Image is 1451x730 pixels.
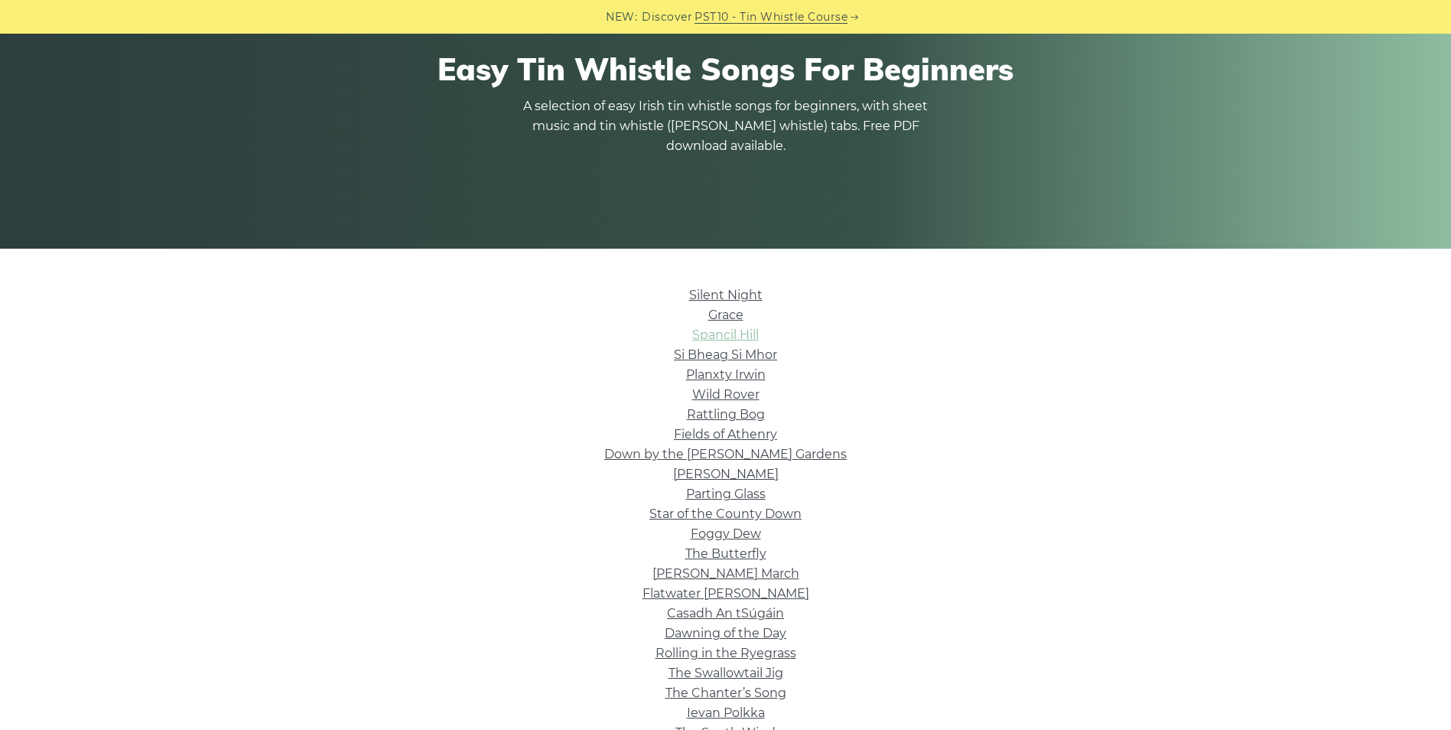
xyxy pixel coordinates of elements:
a: Fields of Athenry [674,427,777,442]
a: Spancil Hill [692,328,759,342]
a: Casadh An tSúgáin [667,606,784,621]
a: Si­ Bheag Si­ Mhor [674,347,777,362]
a: Ievan Polkka [687,706,765,720]
a: Parting Glass [686,487,766,501]
a: PST10 - Tin Whistle Course [695,8,848,26]
p: A selection of easy Irish tin whistle songs for beginners, with sheet music and tin whistle ([PER... [519,96,932,156]
a: Down by the [PERSON_NAME] Gardens [604,447,847,461]
a: [PERSON_NAME] [673,467,779,481]
a: Grace [708,308,743,322]
a: [PERSON_NAME] March [652,566,799,581]
h1: Easy Tin Whistle Songs For Beginners [294,51,1157,87]
a: The Swallowtail Jig [669,666,783,680]
a: Flatwater [PERSON_NAME] [643,586,809,601]
span: NEW: [606,8,637,26]
a: Silent Night [689,288,763,302]
a: Foggy Dew [691,526,761,541]
a: The Butterfly [685,546,766,561]
a: The Chanter’s Song [665,686,786,700]
a: Rolling in the Ryegrass [656,646,796,660]
a: Planxty Irwin [686,367,766,382]
a: Dawning of the Day [665,626,786,640]
span: Discover [642,8,692,26]
a: Star of the County Down [649,507,802,521]
a: Wild Rover [692,387,760,402]
a: Rattling Bog [687,407,765,422]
